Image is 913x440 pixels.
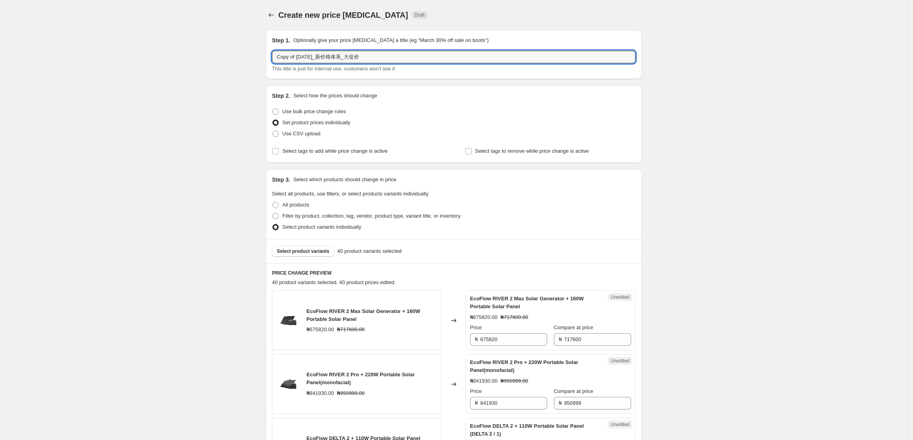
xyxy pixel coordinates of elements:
span: EcoFlow RIVER 2 Max Solar Generator + 160W Portable Solar Panel [470,296,584,309]
span: EcoFlow RIVER 2 Pro + 220W Portable Solar Panel(monofacial) [470,359,578,373]
strike: ₦717600.00 [500,313,528,321]
span: Price [470,324,482,330]
p: Select how the prices should change [293,92,377,100]
span: ₦ [559,336,562,342]
img: ecoflow-river-2-max-160w-portable-solar-panel-35917519913152_80x.png [276,309,300,332]
span: Select tags to remove while price change is active [475,148,589,154]
span: Use bulk price change rules [282,108,346,114]
img: ecoflow-river-2-pro-220w-portable-solar-panel-35861880766656_80x.png [276,372,300,396]
span: Create new price [MEDICAL_DATA] [278,11,408,19]
span: Set product prices individually [282,119,350,125]
strike: ₦950999.00 [337,389,364,397]
div: ₦675820.00 [470,313,497,321]
span: 40 product variants selected [337,247,402,255]
p: Optionally give your price [MEDICAL_DATA] a title (eg "March 30% off sale on boots") [293,36,489,44]
span: Select all products, use filters, or select products variants individually [272,191,428,197]
input: 30% off holiday sale [272,51,635,63]
span: Price [470,388,482,394]
span: ₦ [559,400,562,406]
h6: PRICE CHANGE PREVIEW [272,270,635,276]
span: Draft [415,12,425,18]
span: This title is just for internal use, customers won't see it [272,66,395,72]
button: Select product variants [272,246,334,257]
span: Select tags to add while price change is active [282,148,388,154]
strike: ₦950999.00 [500,377,528,385]
span: EcoFlow DELTA 2 + 110W Portable Solar Panel (DELTA 2 / 1) [470,423,584,437]
span: Compare at price [554,388,593,394]
span: All products [282,202,309,208]
h2: Step 3. [272,176,290,184]
span: EcoFlow RIVER 2 Pro + 220W Portable Solar Panel(monofacial) [306,372,415,385]
p: Select which products should change in price [293,176,396,184]
div: ₦841930.00 [470,377,497,385]
span: Unedited [611,358,630,364]
span: Select product variants individually [282,224,361,230]
span: Unedited [611,294,630,300]
span: Filter by product, collection, tag, vendor, product type, variant title, or inventory [282,213,460,219]
span: ₦ [475,336,478,342]
span: Compare at price [554,324,593,330]
div: ₦841930.00 [306,389,334,397]
span: 40 product variants selected. 40 product prices edited: [272,279,396,285]
span: ₦ [475,400,478,406]
h2: Step 1. [272,36,290,44]
strike: ₦717600.00 [337,326,364,334]
span: Select product variants [277,248,329,254]
span: Use CSV upload [282,131,320,137]
div: ₦675820.00 [306,326,334,334]
span: Unedited [611,421,630,428]
button: Price change jobs [266,9,277,21]
h2: Step 2. [272,92,290,100]
span: EcoFlow RIVER 2 Max Solar Generator + 160W Portable Solar Panel [306,308,420,322]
